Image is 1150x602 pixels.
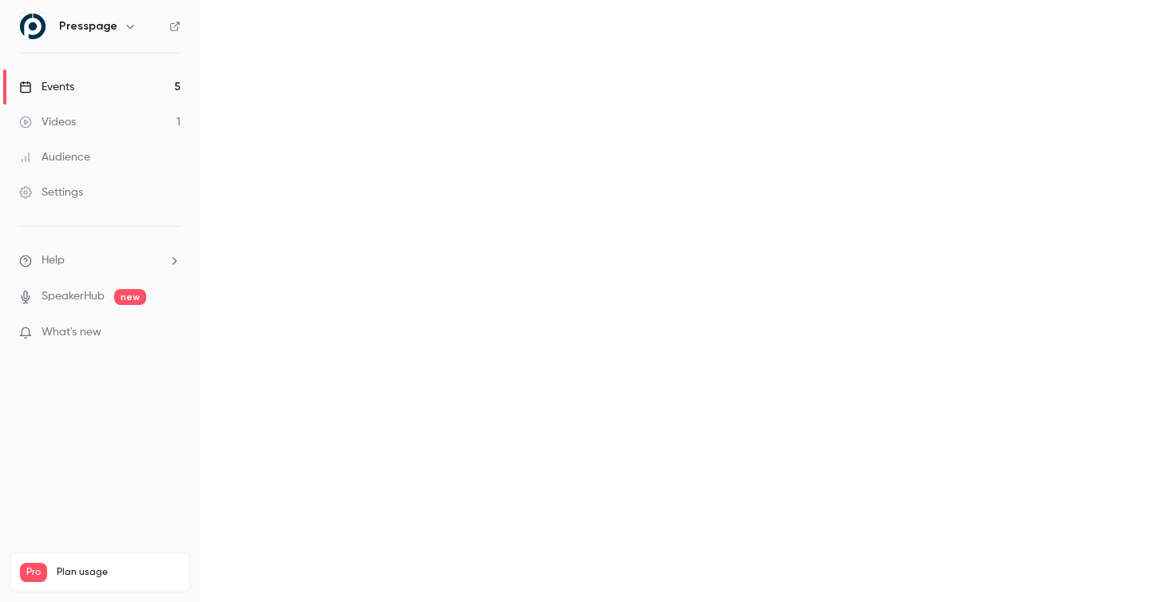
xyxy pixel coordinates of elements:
div: Audience [19,149,90,165]
div: Events [19,79,74,95]
a: SpeakerHub [42,288,105,305]
h6: Presspage [59,18,117,34]
span: Help [42,252,65,269]
div: Videos [19,114,76,130]
li: help-dropdown-opener [19,252,180,269]
img: Presspage [20,14,46,39]
span: Plan usage [57,566,180,579]
span: new [114,289,146,305]
div: Settings [19,184,83,200]
span: What's new [42,324,101,341]
span: Pro [20,563,47,582]
iframe: Noticeable Trigger [161,326,180,340]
